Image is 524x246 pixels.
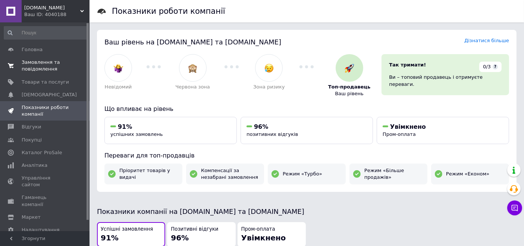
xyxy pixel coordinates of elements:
span: Показники роботи компанії [22,104,69,118]
span: Покупці [22,137,42,143]
span: Замовлення та повідомлення [22,59,69,72]
span: Пріоритет товарів у видачі [119,167,179,181]
span: Що впливає на рівень [104,105,173,112]
span: Налаштування [22,227,60,233]
span: 91% [101,233,119,242]
span: Каталог ProSale [22,149,62,156]
span: Пром-оплата [383,131,416,137]
span: Компенсації за незабрані замовлення [201,167,260,181]
button: 91%успішних замовлень [104,117,237,144]
span: Успішні замовлення [101,226,153,233]
span: Режим «Турбо» [283,171,322,177]
button: Чат з покупцем [507,200,522,215]
span: позитивних відгуків [247,131,298,137]
span: Увімкнено [241,233,286,242]
input: Пошук [4,26,88,40]
span: Пром-оплата [241,226,275,233]
span: Гаманець компанії [22,194,69,208]
a: Дізнатися більше [464,38,509,43]
span: Показники компанії на [DOMAIN_NAME] та [DOMAIN_NAME] [97,208,304,215]
span: Червона зона [175,84,210,90]
span: Відгуки [22,124,41,130]
img: :disappointed_relieved: [264,63,274,73]
div: Ваш ID: 4040188 [24,11,90,18]
span: Топ-продавець [328,84,371,90]
span: Управління сайтом [22,175,69,188]
span: Позитивні відгуки [171,226,218,233]
span: успішних замовлень [110,131,163,137]
span: Ваш рівень на [DOMAIN_NAME] та [DOMAIN_NAME] [104,38,281,46]
span: [DEMOGRAPHIC_DATA] [22,91,77,98]
img: :rocket: [345,63,354,73]
h1: Показники роботи компанії [112,7,225,16]
span: Ваш рівень [335,90,364,97]
img: :see_no_evil: [188,63,197,73]
span: Аналітика [22,162,47,169]
button: УвімкненоПром-оплата [377,117,509,144]
div: Ви – топовий продавець і отримуєте переваги. [389,74,502,87]
span: Невідомий [105,84,132,90]
span: 91% [118,123,132,130]
span: Режим «Більше продажів» [364,167,424,181]
span: ? [493,64,498,69]
span: Зона ризику [253,84,285,90]
button: 96%позитивних відгуків [241,117,373,144]
span: Переваги для топ-продавців [104,152,195,159]
span: Так тримати! [389,62,426,68]
div: 0/3 [479,62,502,72]
img: :woman-shrugging: [114,63,123,73]
span: Увімкнено [390,123,426,130]
span: Маркет [22,214,41,221]
span: 96% [171,233,189,242]
span: Головна [22,46,43,53]
span: Режим «Економ» [446,171,489,177]
span: FULLBODY.SHOP [24,4,80,11]
span: Товари та послуги [22,79,69,85]
span: 96% [254,123,268,130]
